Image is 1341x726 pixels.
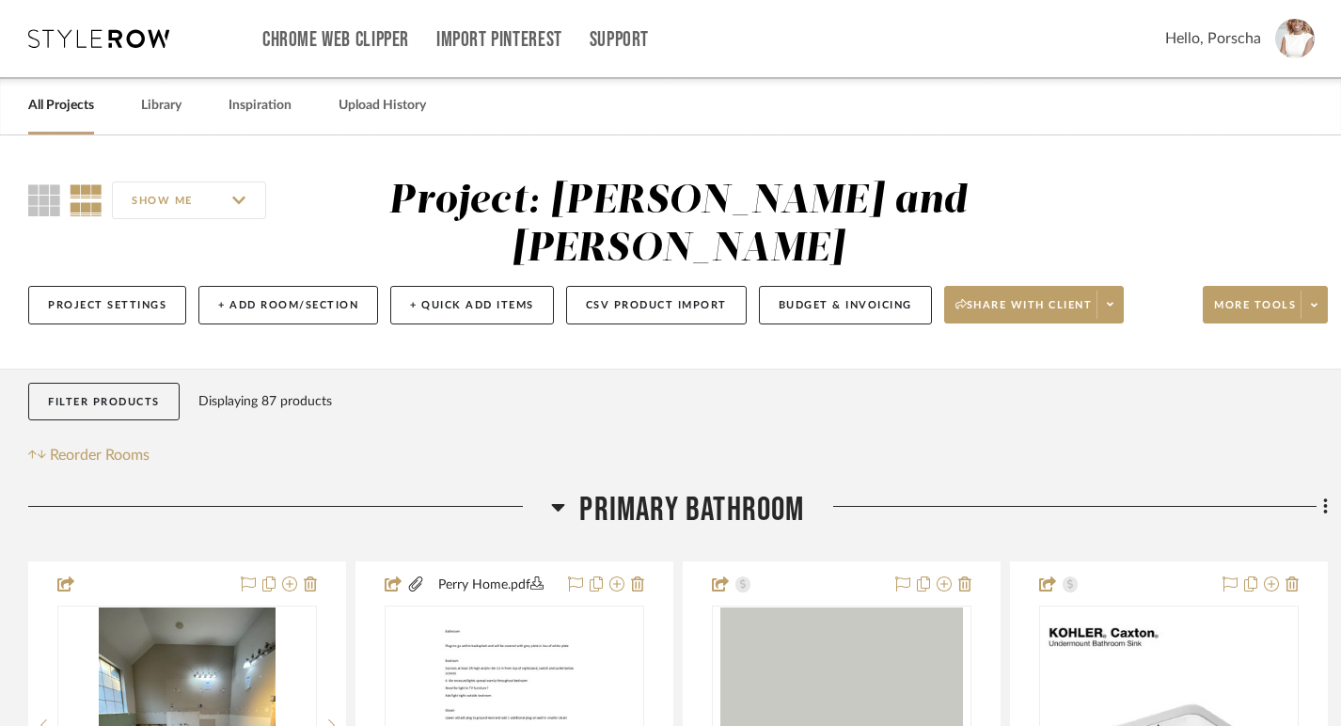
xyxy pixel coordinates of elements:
span: More tools [1214,298,1296,326]
a: Chrome Web Clipper [262,32,409,48]
button: More tools [1203,286,1328,324]
span: Reorder Rooms [50,444,150,466]
span: Primary Bathroom [579,490,804,530]
button: Share with client [944,286,1125,324]
div: Displaying 87 products [198,383,332,420]
div: Project: [PERSON_NAME] and [PERSON_NAME] [388,181,967,269]
button: Budget & Invoicing [759,286,932,324]
a: All Projects [28,93,94,118]
button: + Quick Add Items [390,286,554,324]
a: Library [141,93,181,118]
button: Reorder Rooms [28,444,150,466]
span: Share with client [955,298,1093,326]
button: CSV Product Import [566,286,747,324]
button: Project Settings [28,286,186,324]
img: avatar [1275,19,1315,58]
a: Inspiration [229,93,292,118]
a: Upload History [339,93,426,118]
a: Import Pinterest [436,32,562,48]
button: + Add Room/Section [198,286,378,324]
button: Perry Home.pdf [425,574,557,596]
a: Support [590,32,649,48]
button: Filter Products [28,383,180,421]
span: Hello, Porscha [1165,27,1261,50]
